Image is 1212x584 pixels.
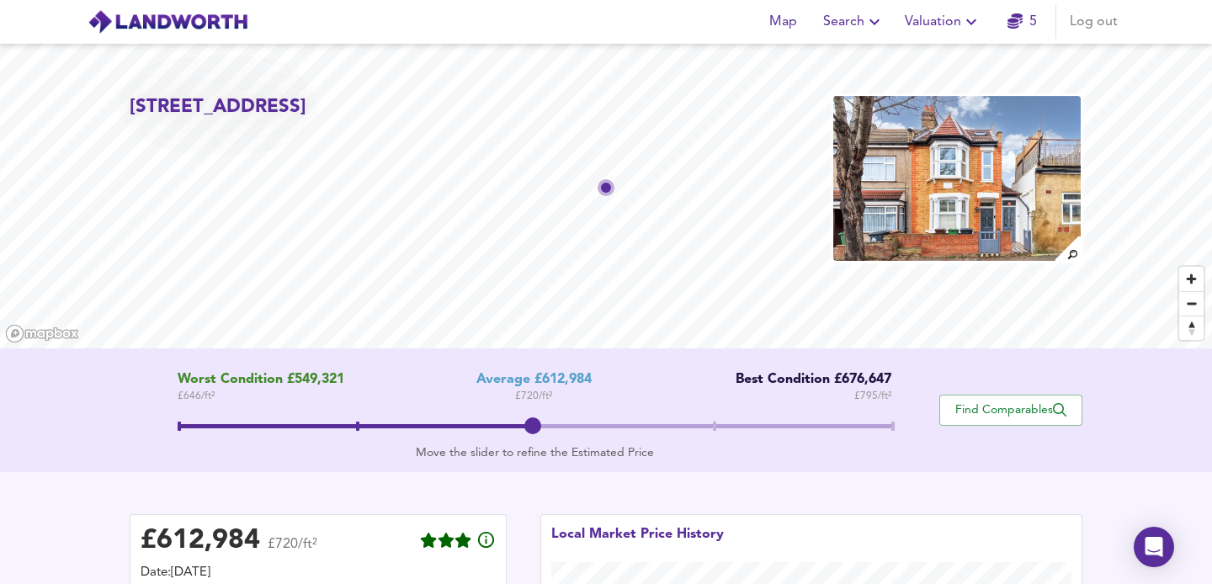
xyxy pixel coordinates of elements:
h2: [STREET_ADDRESS] [130,94,306,120]
button: Zoom out [1179,291,1204,316]
button: Valuation [898,5,988,39]
div: Average £612,984 [476,372,592,388]
span: Log out [1070,10,1118,34]
span: Zoom out [1179,292,1204,316]
div: Open Intercom Messenger [1134,527,1174,567]
div: £ 612,984 [141,528,260,554]
button: 5 [995,5,1049,39]
a: 5 [1007,10,1037,34]
button: Zoom in [1179,267,1204,291]
button: Reset bearing to north [1179,316,1204,340]
span: Valuation [905,10,981,34]
div: Move the slider to refine the Estimated Price [178,444,892,461]
button: Map [756,5,810,39]
span: £ 795 / ft² [854,388,891,405]
button: Find Comparables [939,395,1082,426]
span: Map [763,10,803,34]
img: logo [88,9,248,35]
button: Log out [1063,5,1124,39]
img: property [832,94,1082,263]
div: Date: [DATE] [141,564,496,582]
button: Search [816,5,891,39]
span: Find Comparables [949,402,1073,418]
span: Search [823,10,885,34]
span: £ 646 / ft² [178,388,344,405]
span: £720/ft² [268,538,317,562]
span: Worst Condition £549,321 [178,372,344,388]
div: Best Condition £676,647 [723,372,891,388]
div: Local Market Price History [551,525,724,562]
a: Mapbox homepage [5,324,79,343]
img: search [1053,234,1082,263]
span: £ 720 / ft² [515,388,552,405]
